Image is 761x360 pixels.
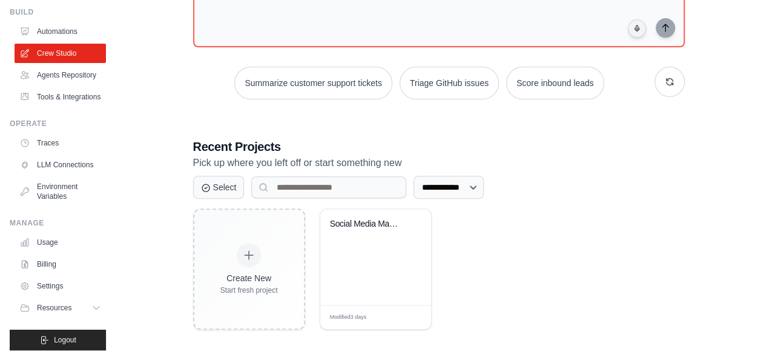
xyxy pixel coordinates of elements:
div: Operate [10,119,106,128]
span: Modified 3 days [330,313,367,322]
button: Click to speak your automation idea [628,19,646,38]
a: Tools & Integrations [15,87,106,107]
a: Automations [15,22,106,41]
a: Agents Repository [15,65,106,85]
button: Summarize customer support tickets [234,67,392,99]
a: LLM Connections [15,155,106,175]
h3: Recent Projects [193,138,685,155]
button: Get new suggestions [654,67,685,97]
a: Billing [15,255,106,274]
a: Traces [15,133,106,153]
div: Create New [220,272,278,284]
a: Crew Studio [15,44,106,63]
a: Usage [15,233,106,252]
div: Social Media Management & Analytics Automation [330,219,403,230]
span: Logout [54,335,76,345]
button: Score inbound leads [506,67,604,99]
a: Settings [15,276,106,296]
div: Start fresh project [220,285,278,295]
span: Edit [402,313,412,322]
p: Pick up where you left off or start something new [193,155,685,171]
span: Resources [37,303,71,313]
a: Environment Variables [15,177,106,206]
button: Resources [15,298,106,318]
button: Triage GitHub issues [400,67,499,99]
div: Manage [10,218,106,228]
button: Logout [10,330,106,350]
button: Select [193,176,245,199]
div: Build [10,7,106,17]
